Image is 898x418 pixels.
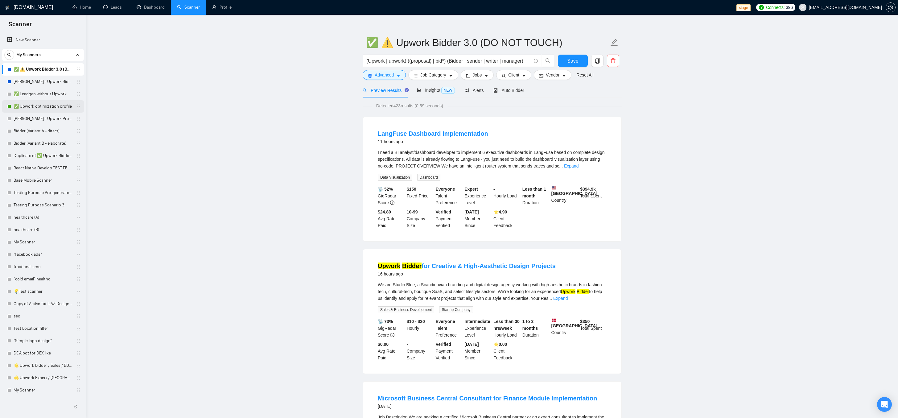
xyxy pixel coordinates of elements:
a: 🌟 Upwork Bidder / Sales / BDM [14,359,72,372]
div: Total Spent [579,318,608,338]
div: Open Intercom Messenger [877,397,892,412]
span: info-circle [534,59,538,63]
a: messageLeads [103,5,124,10]
mark: Upwork [561,289,575,294]
b: [GEOGRAPHIC_DATA] [551,186,598,196]
span: holder [76,240,81,245]
span: info-circle [390,201,394,205]
span: Auto Bidder [493,88,524,93]
a: Microsoft Business Central Consultant for Finance Module Implementation [378,395,597,402]
div: Fixed-Price [406,186,435,206]
a: Expand [564,163,579,168]
span: holder [76,141,81,146]
span: ... [548,296,552,301]
div: Avg Rate Paid [377,209,406,229]
a: Base Mobile Scanner [14,174,72,187]
span: Job Category [420,72,446,78]
span: Jobs [473,72,482,78]
b: $0.00 [378,342,389,347]
a: ✅ ⚠️ Upwork Bidder 3.0 (DO NOT TOUCH) [14,63,72,76]
div: GigRadar Score [377,318,406,338]
input: Search Freelance Jobs... [366,57,531,65]
b: Verified [436,342,451,347]
b: ⭐️ 4.90 [493,209,507,214]
span: ... [559,163,563,168]
span: bars [414,73,418,78]
span: double-left [73,404,80,410]
span: copy [591,58,603,64]
span: edit [610,39,618,47]
span: search [5,53,14,57]
span: holder [76,388,81,393]
span: Connects: [766,4,785,11]
b: Everyone [436,187,455,192]
span: info-circle [390,333,394,337]
a: healthcare (A) [14,211,72,224]
b: $10 - $20 [407,319,425,324]
a: [PERSON_NAME] - Upwork Bidder [14,76,72,88]
span: holder [76,153,81,158]
span: user [501,73,506,78]
b: 📡 52% [378,187,393,192]
li: New Scanner [2,34,84,46]
a: dashboardDashboard [137,5,165,10]
span: caret-down [484,73,488,78]
b: ⭐️ 0.00 [493,342,507,347]
a: Testing Purpose Scenario 3 [14,199,72,211]
button: Save [558,55,588,67]
a: Copy of Active Tati LAZ Design Scanner [14,298,72,310]
div: Hourly Load [492,186,521,206]
span: Insights [417,88,455,93]
a: Test Location filter [14,322,72,335]
b: Everyone [436,319,455,324]
div: We are Studio Blue, a Scandinavian branding and digital design agency working with high-aesthetic... [378,281,607,302]
a: ✅ Leadgen without Upwork [14,88,72,100]
b: - [493,187,495,192]
b: [DATE] [464,342,479,347]
span: holder [76,178,81,183]
b: $ 150 [407,187,416,192]
div: Country [550,186,579,206]
span: My Scanners [16,49,41,61]
div: Client Feedback [492,341,521,361]
span: Data Visualization [378,174,412,181]
a: homeHome [72,5,91,10]
a: searchScanner [177,5,200,10]
div: [DATE] [378,403,597,410]
span: stage [736,4,750,11]
span: Alerts [465,88,484,93]
span: Advanced [375,72,394,78]
a: Expand [553,296,568,301]
span: caret-down [562,73,566,78]
span: setting [886,5,895,10]
b: Less than 1 month [522,187,546,198]
div: Hourly [406,318,435,338]
a: Upwork Bidderfor Creative & High-Aesthetic Design Projects [378,263,556,269]
a: Reset All [576,72,593,78]
div: Experience Level [463,186,492,206]
b: Less than 30 hrs/week [493,319,520,331]
a: "cold email" healthc [14,273,72,285]
span: holder [76,252,81,257]
b: Intermediate [464,319,490,324]
button: search [4,50,14,60]
span: folder [466,73,470,78]
span: caret-down [396,73,401,78]
a: New Scanner [7,34,79,46]
span: holder [76,104,81,109]
span: caret-down [449,73,453,78]
mark: Bidder [577,289,589,294]
div: I need a BI analyst/dashboard developer to implement 6 executive dashboards in LangFuse based on ... [378,149,607,169]
div: Talent Preference [435,318,463,338]
button: userClientcaret-down [496,70,531,80]
a: Testing Purpose Pre-generated 1 [14,187,72,199]
span: user [801,5,805,10]
div: Company Size [406,341,435,361]
span: holder [76,363,81,368]
a: userProfile [212,5,232,10]
div: GigRadar Score [377,186,406,206]
div: Total Spent [579,186,608,206]
div: 11 hours ago [378,138,488,145]
span: Preview Results [363,88,407,93]
span: holder [76,67,81,72]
